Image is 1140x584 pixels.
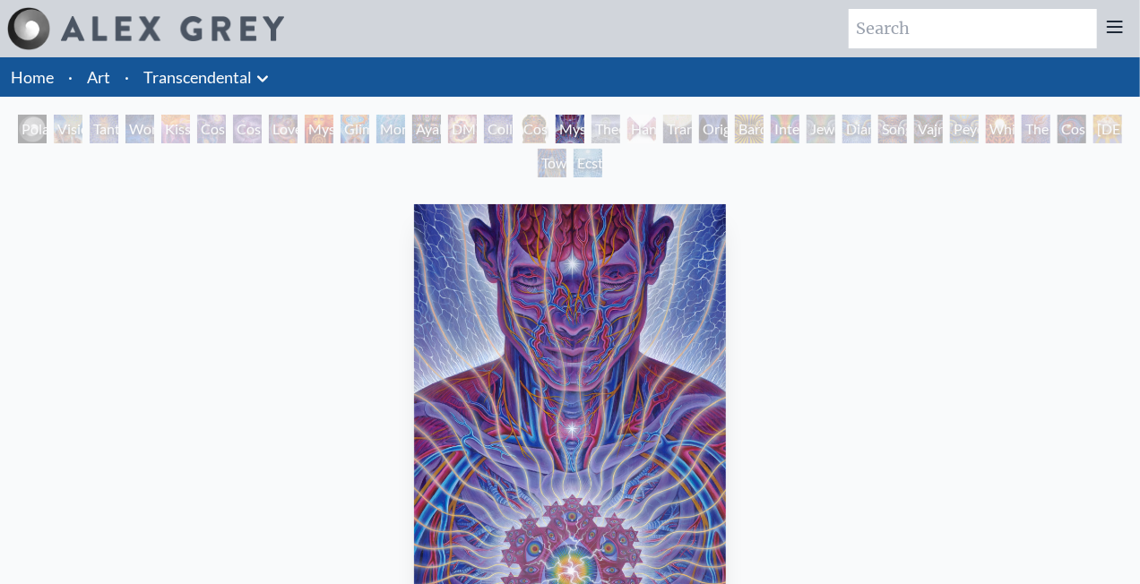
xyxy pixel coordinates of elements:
[699,115,728,143] div: Original Face
[484,115,513,143] div: Collective Vision
[448,115,477,143] div: DMT - The Spirit Molecule
[592,115,620,143] div: Theologue
[1058,115,1086,143] div: Cosmic Consciousness
[849,9,1097,48] input: Search
[125,115,154,143] div: Wonder
[574,149,602,177] div: Ecstasy
[842,115,871,143] div: Diamond Being
[412,115,441,143] div: Ayahuasca Visitation
[117,57,136,97] li: ·
[1022,115,1050,143] div: The Great Turn
[11,67,54,87] a: Home
[269,115,298,143] div: Love is a Cosmic Force
[197,115,226,143] div: Cosmic Creativity
[87,64,110,90] a: Art
[986,115,1015,143] div: White Light
[18,115,47,143] div: Polar Unity Spiral
[161,115,190,143] div: Kiss of the [MEDICAL_DATA]
[735,115,764,143] div: Bardo Being
[61,57,80,97] li: ·
[54,115,82,143] div: Visionary Origin of Language
[663,115,692,143] div: Transfiguration
[341,115,369,143] div: Glimpsing the Empyrean
[627,115,656,143] div: Hands that See
[950,115,979,143] div: Peyote Being
[376,115,405,143] div: Monochord
[556,115,584,143] div: Mystic Eye
[878,115,907,143] div: Song of Vajra Being
[1093,115,1122,143] div: [DEMOGRAPHIC_DATA]
[305,115,333,143] div: Mysteriosa 2
[520,115,548,143] div: Cosmic [DEMOGRAPHIC_DATA]
[143,64,252,90] a: Transcendental
[233,115,262,143] div: Cosmic Artist
[90,115,118,143] div: Tantra
[538,149,566,177] div: Toward the One
[914,115,943,143] div: Vajra Being
[771,115,799,143] div: Interbeing
[807,115,835,143] div: Jewel Being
